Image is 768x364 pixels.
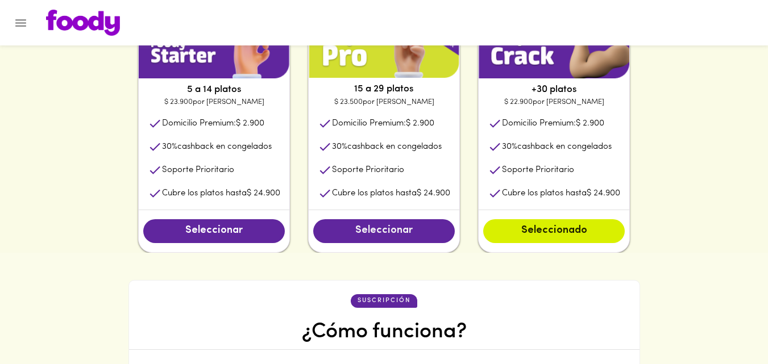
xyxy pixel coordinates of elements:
[309,22,459,78] img: plan1
[479,22,629,78] img: plan1
[162,118,264,129] p: Domicilio Premium:
[7,9,35,37] button: Menu
[332,141,442,153] p: cashback en congelados
[483,219,625,243] button: Seleccionado
[406,119,434,128] span: $ 2.900
[502,164,574,176] p: Soporte Prioritario
[502,187,620,199] p: Cubre los platos hasta $ 24.900
[502,141,612,153] p: cashback en congelados
[162,164,234,176] p: Soporte Prioritario
[139,97,289,108] p: $ 23.900 por [PERSON_NAME]
[155,225,273,237] span: Seleccionar
[162,143,177,151] span: 30 %
[302,319,467,345] h4: ¿Cómo funciona?
[332,187,450,199] p: Cubre los platos hasta $ 24.900
[332,164,404,176] p: Soporte Prioritario
[479,83,629,97] p: +30 platos
[702,298,757,353] iframe: Messagebird Livechat Widget
[309,97,459,108] p: $ 23.500 por [PERSON_NAME]
[236,119,264,128] span: $ 2.900
[139,83,289,97] p: 5 a 14 platos
[495,225,613,237] span: Seleccionado
[143,219,285,243] button: Seleccionar
[576,119,604,128] span: $ 2.900
[332,143,347,151] span: 30 %
[479,97,629,108] p: $ 22.900 por [PERSON_NAME]
[502,143,517,151] span: 30 %
[162,141,272,153] p: cashback en congelados
[502,118,604,129] p: Domicilio Premium:
[325,225,443,237] span: Seleccionar
[162,187,280,199] p: Cubre los platos hasta $ 24.900
[139,22,289,78] img: plan1
[46,10,120,36] img: logo.png
[309,82,459,96] p: 15 a 29 platos
[332,118,434,129] p: Domicilio Premium:
[313,219,455,243] button: Seleccionar
[358,296,410,306] p: suscripción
